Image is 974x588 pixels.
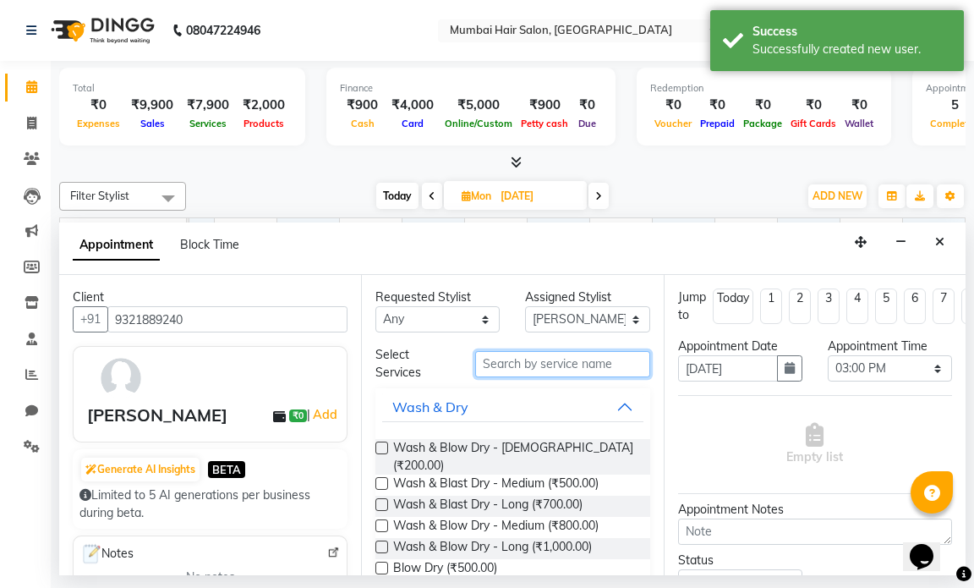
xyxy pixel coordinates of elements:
div: Appointment Date [678,338,802,355]
li: 4 [846,289,868,324]
span: Wash & Blow Dry - Long (₹1,000.00) [393,538,592,559]
span: BETA [208,461,245,477]
li: 3 [818,289,840,324]
span: Wash & Blow Dry - Medium (₹800.00) [393,517,599,538]
button: +91 [73,306,108,332]
button: ADD NEW [808,184,867,208]
li: 1 [760,289,782,324]
span: No notes [186,569,235,586]
div: Requested Stylist [375,289,500,306]
a: 5:00 PM [590,222,643,246]
div: Today [717,289,749,307]
div: ₹0 [73,96,124,115]
input: yyyy-mm-dd [678,355,778,382]
a: 12:00 PM [277,222,337,246]
span: Blow Dry (₹500.00) [393,559,497,580]
a: 11:00 AM [215,222,276,246]
span: Due [574,118,600,129]
div: ₹0 [786,96,840,115]
span: Gift Cards [786,118,840,129]
div: Select Services [363,346,462,382]
button: Wash & Dry [382,392,643,422]
div: Wash & Dry [392,397,468,417]
div: ₹9,900 [124,96,180,115]
a: 9:00 PM [840,222,894,246]
div: Status [678,552,802,569]
b: 08047224946 [186,7,260,54]
div: Finance [340,81,602,96]
span: Card [397,118,428,129]
span: Sales [136,118,169,129]
div: Redemption [650,81,878,96]
span: Wash & Blast Dry - Long (₹700.00) [393,496,583,517]
span: Services [185,118,231,129]
span: Filter Stylist [70,189,129,202]
div: ₹0 [650,96,696,115]
div: Successfully created new user. [752,41,951,58]
span: Empty list [786,423,843,466]
span: Prepaid [696,118,739,129]
span: Online/Custom [440,118,517,129]
span: Cash [347,118,379,129]
input: Search by Name/Mobile/Email/Code [107,306,347,332]
span: | [307,404,340,425]
div: Limited to 5 AI generations per business during beta. [79,486,341,522]
a: 8:00 PM [778,222,831,246]
a: 2:00 PM [402,222,456,246]
div: ₹0 [840,96,878,115]
div: Appointment Notes [678,501,952,519]
a: 6:00 PM [653,222,706,246]
span: Voucher [650,118,696,129]
div: ₹0 [572,96,602,115]
span: ₹0 [289,409,307,423]
div: ₹4,000 [385,96,440,115]
span: Package [739,118,786,129]
span: Block Time [180,237,239,252]
button: Close [927,229,952,256]
img: logo [43,7,159,54]
li: 2 [789,289,811,324]
input: Search by service name [475,351,649,377]
span: Appointment [73,230,160,261]
iframe: chat widget [903,520,957,571]
span: Today [376,183,419,209]
span: Wallet [840,118,878,129]
span: Mon [457,190,495,202]
div: ₹7,900 [180,96,236,115]
div: Success [752,23,951,41]
div: ₹2,000 [236,96,292,115]
li: 6 [904,289,926,324]
a: 7:00 PM [715,222,769,246]
div: ₹900 [340,96,385,115]
button: Generate AI Insights [81,458,200,481]
div: Total [73,81,292,96]
div: Jump to [678,289,706,324]
span: Wash & Blast Dry - Medium (₹500.00) [393,475,599,496]
span: Petty cash [517,118,572,129]
div: ₹0 [739,96,786,115]
a: 10:00 PM [903,222,963,246]
span: Notes [80,543,134,565]
div: ₹900 [517,96,572,115]
span: ADD NEW [813,190,862,202]
span: Wash & Blow Dry - [DEMOGRAPHIC_DATA] (₹200.00) [393,439,636,475]
span: Products [239,118,288,129]
span: Expenses [73,118,124,129]
li: 7 [933,289,955,324]
div: ₹5,000 [440,96,517,115]
div: [PERSON_NAME] [87,403,227,428]
a: 3:00 PM [465,222,518,246]
div: Assigned Stylist [525,289,649,306]
a: 1:00 PM [340,222,393,246]
li: 5 [875,289,897,324]
div: ₹0 [696,96,739,115]
a: Add [310,404,340,425]
input: 2025-10-06 [495,184,580,209]
img: avatar [96,354,145,403]
div: Client [73,289,347,306]
div: Appointment Time [828,338,952,355]
a: 4:00 PM [528,222,581,246]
